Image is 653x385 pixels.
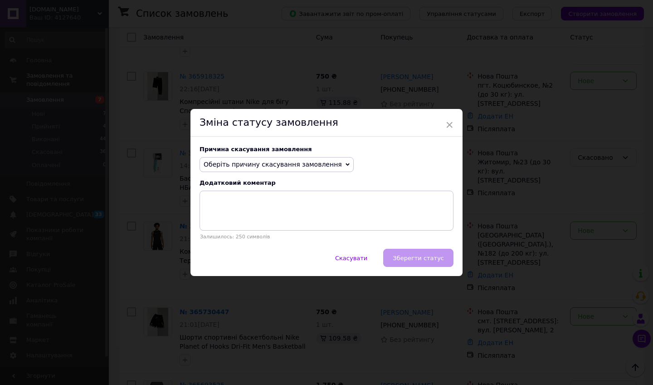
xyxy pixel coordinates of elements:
span: Оберіть причину скасування замовлення [204,161,342,168]
span: × [445,117,453,133]
button: Скасувати [326,249,377,267]
div: Причина скасування замовлення [200,146,453,153]
div: Зміна статусу замовлення [190,109,463,137]
p: Залишилось: 250 символів [200,234,453,240]
div: Додатковий коментар [200,179,453,186]
span: Скасувати [335,255,367,262]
